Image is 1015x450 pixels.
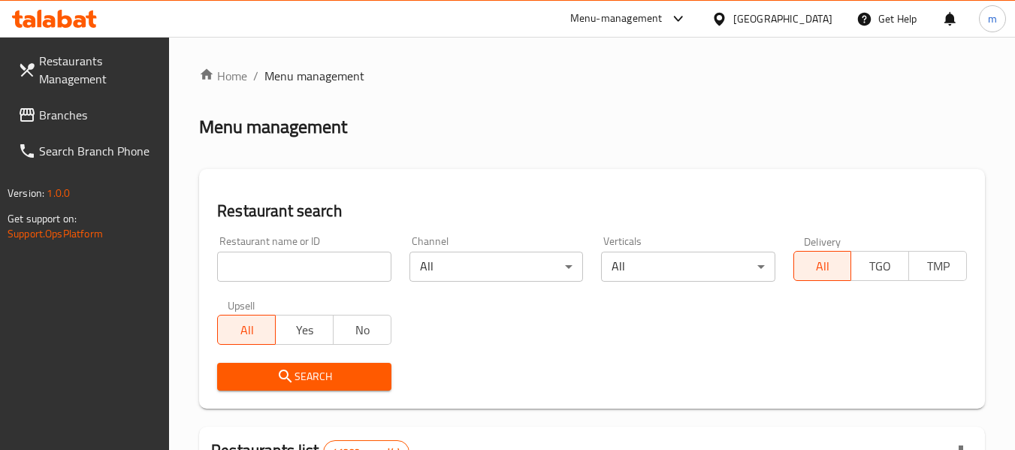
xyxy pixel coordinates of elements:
[8,183,44,203] span: Version:
[217,315,276,345] button: All
[793,251,852,281] button: All
[601,252,775,282] div: All
[333,315,391,345] button: No
[47,183,70,203] span: 1.0.0
[199,115,347,139] h2: Menu management
[228,300,255,310] label: Upsell
[253,67,258,85] li: /
[908,251,967,281] button: TMP
[915,255,961,277] span: TMP
[39,106,158,124] span: Branches
[229,367,379,386] span: Search
[217,200,967,222] h2: Restaurant search
[224,319,270,341] span: All
[282,319,328,341] span: Yes
[857,255,903,277] span: TGO
[6,43,170,97] a: Restaurants Management
[800,255,846,277] span: All
[340,319,385,341] span: No
[804,236,841,246] label: Delivery
[570,10,663,28] div: Menu-management
[264,67,364,85] span: Menu management
[8,209,77,228] span: Get support on:
[39,52,158,88] span: Restaurants Management
[39,142,158,160] span: Search Branch Phone
[6,97,170,133] a: Branches
[199,67,985,85] nav: breadcrumb
[6,133,170,169] a: Search Branch Phone
[199,67,247,85] a: Home
[988,11,997,27] span: m
[733,11,832,27] div: [GEOGRAPHIC_DATA]
[409,252,583,282] div: All
[8,224,103,243] a: Support.OpsPlatform
[217,252,391,282] input: Search for restaurant name or ID..
[850,251,909,281] button: TGO
[217,363,391,391] button: Search
[275,315,334,345] button: Yes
